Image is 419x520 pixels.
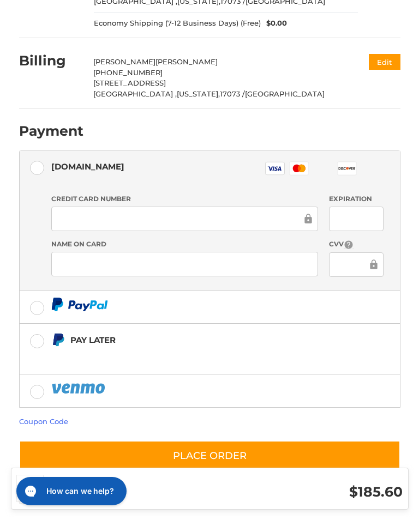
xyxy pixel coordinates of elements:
[93,68,163,77] span: [PHONE_NUMBER]
[51,350,279,361] iframe: PayPal Message 1
[51,382,107,395] img: PayPal icon
[261,18,287,29] span: $0.00
[229,483,403,500] h3: $185.60
[369,54,400,70] button: Edit
[19,123,83,140] h2: Payment
[11,473,130,509] iframe: Gorgias live chat messenger
[177,89,220,98] span: [US_STATE],
[93,78,166,87] span: [STREET_ADDRESS]
[51,158,124,176] div: [DOMAIN_NAME]
[329,239,384,250] label: CVV
[19,417,68,426] a: Coupon Code
[155,57,218,66] span: [PERSON_NAME]
[245,89,325,98] span: [GEOGRAPHIC_DATA]
[94,18,261,29] span: Economy Shipping (7-12 Business Days) (Free)
[19,440,400,471] button: Place Order
[70,331,279,349] div: Pay Later
[55,481,229,493] h3: 2 Items
[51,239,318,249] label: Name on Card
[93,89,177,98] span: [GEOGRAPHIC_DATA] ,
[93,57,155,66] span: [PERSON_NAME]
[51,298,108,311] img: PayPal icon
[220,89,245,98] span: 17073 /
[51,333,65,347] img: Pay Later icon
[19,52,83,69] h2: Billing
[51,194,318,204] label: Credit Card Number
[329,194,384,204] label: Expiration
